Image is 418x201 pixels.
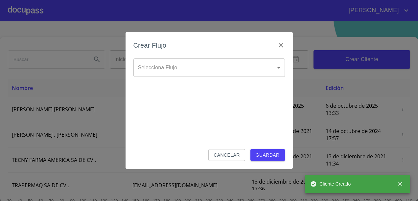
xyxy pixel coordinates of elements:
[208,149,245,161] button: Cancelar
[256,151,280,159] span: Guardar
[133,58,285,77] div: ​
[310,181,351,187] span: Cliente Creado
[250,149,285,161] button: Guardar
[393,177,407,191] button: close
[133,40,167,51] h6: Crear Flujo
[214,151,240,159] span: Cancelar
